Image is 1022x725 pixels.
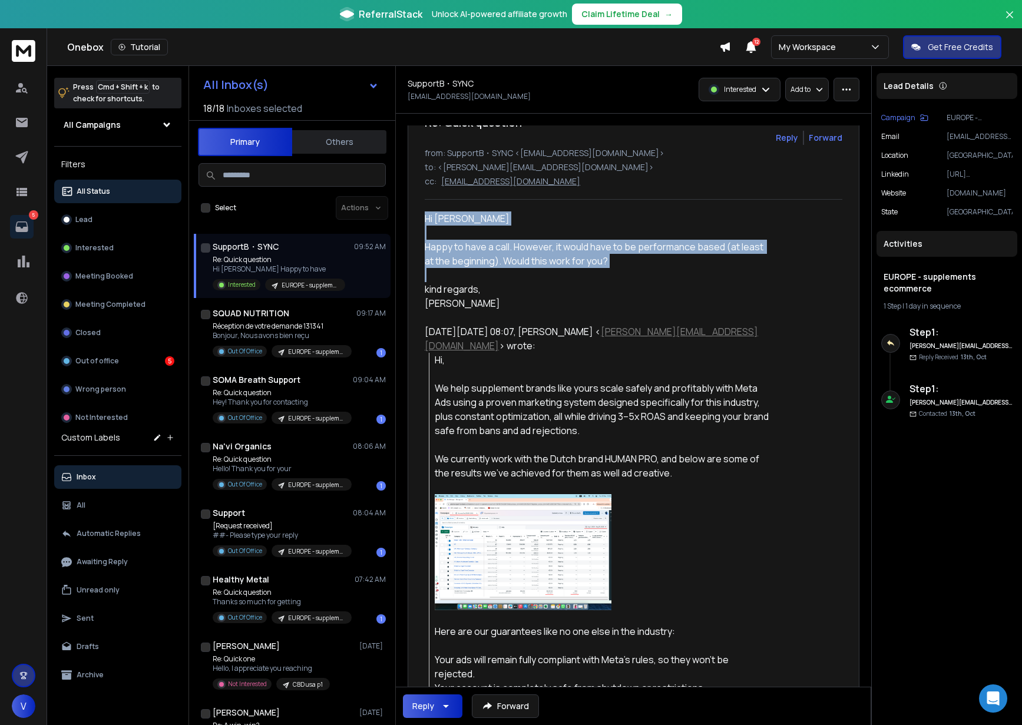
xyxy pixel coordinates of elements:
p: Press to check for shortcuts. [73,81,160,105]
h3: Filters [54,156,181,173]
p: 07:42 AM [355,575,386,584]
div: Onebox [67,39,719,55]
button: Automatic Replies [54,522,181,545]
button: Lead [54,208,181,231]
p: [Request received] [213,521,352,531]
button: Not Interested [54,406,181,429]
p: location [881,151,908,160]
p: Re: Quick question [213,588,352,597]
li: Your account is completely safe from shutdown or restrictions. [435,681,769,695]
button: Reply [776,132,798,144]
p: Sent [77,614,94,623]
div: Activities [877,231,1017,257]
p: Awaiting Reply [77,557,128,567]
h1: SupportB・SYNC [408,78,474,90]
p: EUROPE - supplements ecommerce [288,547,345,556]
button: Get Free Credits [903,35,1001,59]
p: Wrong person [75,385,126,394]
p: EUROPE - supplements ecommerce [282,281,338,290]
div: Hi [PERSON_NAME] [425,211,769,310]
p: [EMAIL_ADDRESS][DOMAIN_NAME] [947,132,1013,141]
h1: Support [213,507,245,519]
p: Automatic Replies [77,529,141,538]
p: [GEOGRAPHIC_DATA] [947,207,1013,217]
p: Unread only [77,585,120,595]
span: 1 day in sequence [905,301,961,311]
p: Interested [724,85,756,94]
h1: SQUAD NUTRITION [213,307,289,319]
h1: SOMA Breath Support [213,374,300,386]
div: Forward [809,132,842,144]
button: All Campaigns [54,113,181,137]
div: 1 [376,614,386,624]
p: Réception de votre demande 131341 [213,322,352,331]
h1: EUROPE - supplements ecommerce [884,271,1010,294]
p: Interested [75,243,114,253]
p: Campaign [881,113,915,123]
button: All Status [54,180,181,203]
p: [DATE] [359,708,386,717]
h1: Healthy Metal [213,574,269,585]
label: Select [215,203,236,213]
button: Others [292,129,386,155]
span: 12 [752,38,760,46]
p: [EMAIL_ADDRESS][DOMAIN_NAME] [408,92,531,101]
h6: Step 1 : [909,325,1013,339]
p: Out Of Office [228,413,262,422]
p: Hi [PERSON_NAME] Happy to have [213,264,345,274]
button: All [54,494,181,517]
button: Reply [403,694,462,718]
p: 08:06 AM [353,442,386,451]
button: Claim Lifetime Deal→ [572,4,682,25]
p: All Status [77,187,110,196]
p: Unlock AI-powered affiliate growth [432,8,567,20]
span: 1 Step [884,301,901,311]
p: Get Free Credits [928,41,993,53]
p: 09:04 AM [353,375,386,385]
p: EUROPE - supplements ecommerce [947,113,1013,123]
div: kind regards, [425,282,769,296]
p: EUROPE - supplements ecommerce [288,481,345,489]
button: Tutorial [111,39,168,55]
h6: [PERSON_NAME][EMAIL_ADDRESS][DOMAIN_NAME] [909,342,1013,350]
button: Wrong person [54,378,181,401]
p: Re: Quick one [213,654,330,664]
p: 08:04 AM [353,508,386,518]
h3: Inboxes selected [227,101,302,115]
p: [EMAIL_ADDRESS][DOMAIN_NAME] [441,176,580,187]
p: Inbox [77,472,96,482]
div: Hi, [435,353,769,367]
p: Out Of Office [228,480,262,489]
div: 1 [376,481,386,491]
button: Interested [54,236,181,260]
button: Campaign [881,113,928,123]
button: Primary [198,128,292,156]
button: Out of office5 [54,349,181,373]
div: | [884,302,1010,311]
div: 1 [376,415,386,424]
p: Hello, I appreciate you reaching [213,664,330,673]
p: Hey! Thank you for contacting [213,398,352,407]
button: Meeting Completed [54,293,181,316]
p: Re: Quick question [213,455,352,464]
p: ##- Please type your reply [213,531,352,540]
h1: All Campaigns [64,119,121,131]
p: Closed [75,328,101,337]
p: Lead Details [884,80,934,92]
p: website [881,188,906,198]
p: All [77,501,85,510]
h1: All Inbox(s) [203,79,269,91]
span: ReferralStack [359,7,422,21]
p: My Workspace [779,41,841,53]
p: Not Interested [75,413,128,422]
div: Here are our guarantees like no one else in the industry: [435,494,769,638]
button: All Inbox(s) [194,73,388,97]
h3: Custom Labels [61,432,120,443]
p: Add to [791,85,811,94]
button: Archive [54,663,181,687]
h6: Step 1 : [909,382,1013,396]
div: We currently work with the Dutch brand HUMAN PRO, and below are some of the results we’ve achieve... [435,452,769,480]
h6: [PERSON_NAME][EMAIL_ADDRESS][DOMAIN_NAME] [909,398,1013,407]
button: V [12,694,35,718]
